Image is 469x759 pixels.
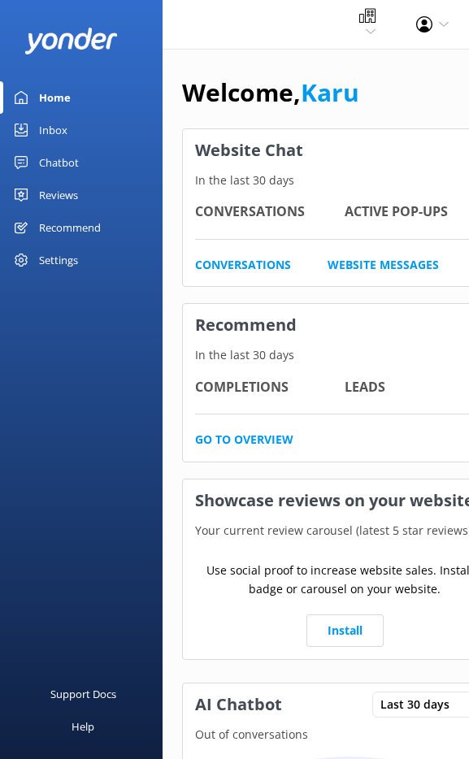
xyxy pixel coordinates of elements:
span: Last 30 days [380,696,459,713]
div: Help [72,710,94,743]
a: Karu [301,76,359,109]
div: Reviews [39,179,78,211]
h1: Welcome, [182,73,359,112]
img: yonder-white-logo.png [24,28,118,54]
div: Home [39,81,71,114]
a: Install [306,614,384,647]
h4: Conversations [195,202,345,223]
h4: Completions [195,377,345,398]
div: Support Docs [50,678,116,710]
h3: AI Chatbot [183,683,294,726]
div: Recommend [39,211,101,244]
a: Website Messages [328,256,439,274]
div: Inbox [39,114,67,146]
div: Chatbot [39,146,79,179]
a: Conversations [195,256,291,274]
a: Go to overview [195,431,293,449]
div: Settings [39,244,78,276]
